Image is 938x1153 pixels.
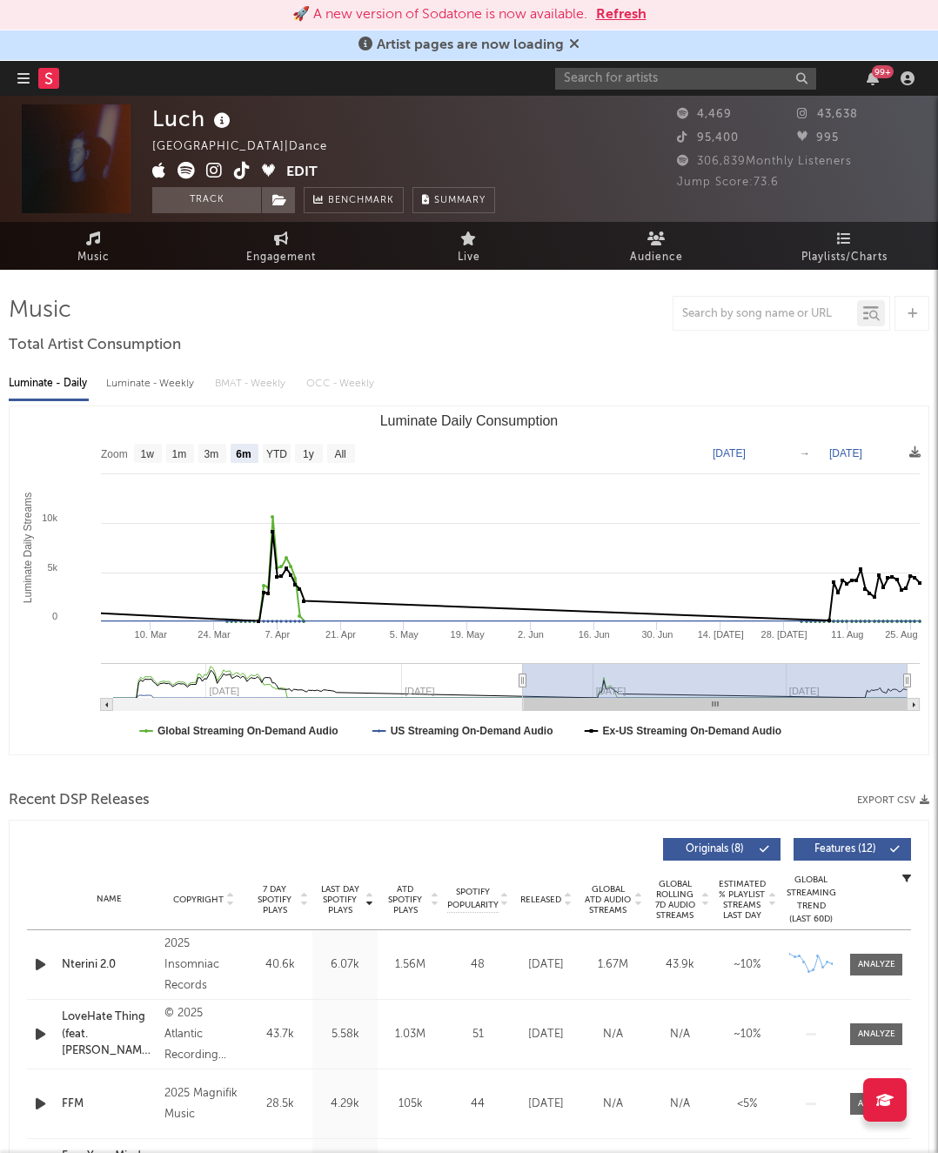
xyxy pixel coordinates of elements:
div: 2025 Insomniac Records [164,934,243,996]
text: 28. [DATE] [761,629,807,640]
span: Estimated % Playlist Streams Last Day [718,879,766,921]
div: Luminate - Weekly [106,369,198,399]
span: Total Artist Consumption [9,335,181,356]
text: 5k [47,562,57,573]
span: Last Day Spotify Plays [317,884,363,915]
text: 1m [172,448,187,460]
a: Live [375,222,563,270]
div: 40.6k [251,956,308,974]
text: 5. May [390,629,419,640]
a: Engagement [188,222,376,270]
svg: Luminate Daily Consumption [10,406,928,754]
div: 1.56M [382,956,439,974]
a: Nterini 2.0 [62,956,156,974]
div: N/A [651,1026,709,1043]
span: 4,469 [677,109,732,120]
div: 5.58k [317,1026,373,1043]
div: 2025 Magnifik Music [164,1083,243,1125]
text: [DATE] [713,447,746,459]
div: [GEOGRAPHIC_DATA] | Dance [152,137,347,158]
span: Originals ( 8 ) [674,844,754,855]
text: 30. Jun [641,629,673,640]
button: Edit [286,162,318,184]
text: YTD [266,448,287,460]
text: US Streaming On-Demand Audio [391,725,553,737]
button: 99+ [867,71,879,85]
div: 51 [447,1026,508,1043]
button: Refresh [596,4,647,25]
span: Copyright [173,895,224,905]
span: 995 [797,132,839,144]
div: 🚀 A new version of Sodatone is now available. [292,4,587,25]
span: Recent DSP Releases [9,790,150,811]
text: 11. Aug [831,629,863,640]
div: [DATE] [517,1026,575,1043]
span: Global Rolling 7D Audio Streams [651,879,699,921]
div: N/A [651,1096,709,1113]
text: 6m [236,448,251,460]
div: N/A [584,1026,642,1043]
a: FFM [62,1096,156,1113]
div: N/A [584,1096,642,1113]
text: 14. [DATE] [698,629,744,640]
span: 43,638 [797,109,858,120]
div: 28.5k [251,1096,308,1113]
span: Spotify Popularity [447,886,499,912]
button: Features(12) [794,838,911,861]
div: ~ 10 % [718,956,776,974]
div: [DATE] [517,956,575,974]
text: 10. Mar [135,629,168,640]
text: Ex-US Streaming On-Demand Audio [603,725,782,737]
a: Benchmark [304,187,404,213]
text: 25. Aug [885,629,917,640]
text: Luminate Daily Streams [22,493,34,603]
span: Features ( 12 ) [805,844,885,855]
div: Luch [152,104,235,133]
button: Originals(8) [663,838,781,861]
text: Zoom [101,448,128,460]
text: 7. Apr [265,629,290,640]
span: Jump Score: 73.6 [677,177,779,188]
text: 10k [42,513,57,523]
span: Engagement [246,247,316,268]
button: Export CSV [857,795,929,806]
div: 48 [447,956,508,974]
text: 1y [303,448,314,460]
div: 1.03M [382,1026,439,1043]
text: → [800,447,810,459]
button: Track [152,187,261,213]
span: Audience [630,247,683,268]
input: Search by song name or URL [673,307,857,321]
span: Released [520,895,561,905]
text: 16. Jun [579,629,610,640]
span: Live [458,247,480,268]
div: [DATE] [517,1096,575,1113]
text: 3m [204,448,219,460]
span: 95,400 [677,132,739,144]
span: Music [77,247,110,268]
text: 1w [141,448,155,460]
div: 99 + [872,65,894,78]
text: 19. May [451,629,486,640]
text: Luminate Daily Consumption [380,413,559,428]
button: Summary [412,187,495,213]
div: 44 [447,1096,508,1113]
span: Global ATD Audio Streams [584,884,632,915]
text: Global Streaming On-Demand Audio [157,725,338,737]
div: Luminate - Daily [9,369,89,399]
div: 105k [382,1096,439,1113]
span: Benchmark [328,191,394,211]
div: <5% [718,1096,776,1113]
text: 21. Apr [325,629,356,640]
span: Artist pages are now loading [377,38,564,52]
div: © 2025 Atlantic Recording Corporation, a Warner Music Group Company. [164,1003,243,1066]
div: ~ 10 % [718,1026,776,1043]
div: 6.07k [317,956,373,974]
span: Playlists/Charts [801,247,888,268]
text: All [334,448,345,460]
a: LoveHate Thing (feat. [PERSON_NAME]) - [PERSON_NAME] & [PERSON_NAME] Remix [62,1009,156,1060]
span: Summary [434,196,486,205]
text: 0 [52,611,57,621]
